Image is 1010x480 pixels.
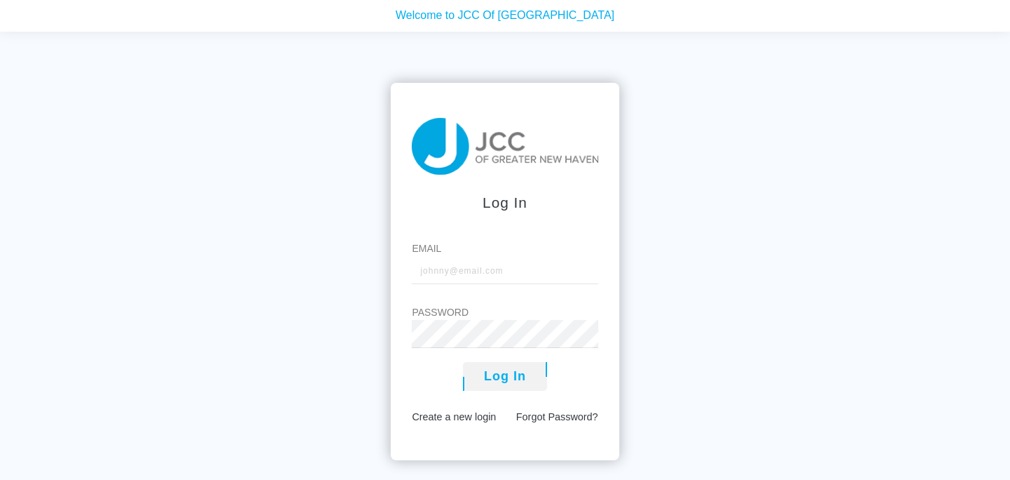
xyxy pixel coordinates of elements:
[516,411,598,422] a: Forgot Password?
[463,362,547,391] button: Log In
[412,305,598,320] label: Password
[11,3,999,20] p: Welcome to JCC Of [GEOGRAPHIC_DATA]
[412,192,598,213] div: Log In
[412,256,598,284] input: johnny@email.com
[412,241,598,256] label: Email
[412,411,496,422] a: Create a new login
[412,118,598,175] img: taiji-logo.png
